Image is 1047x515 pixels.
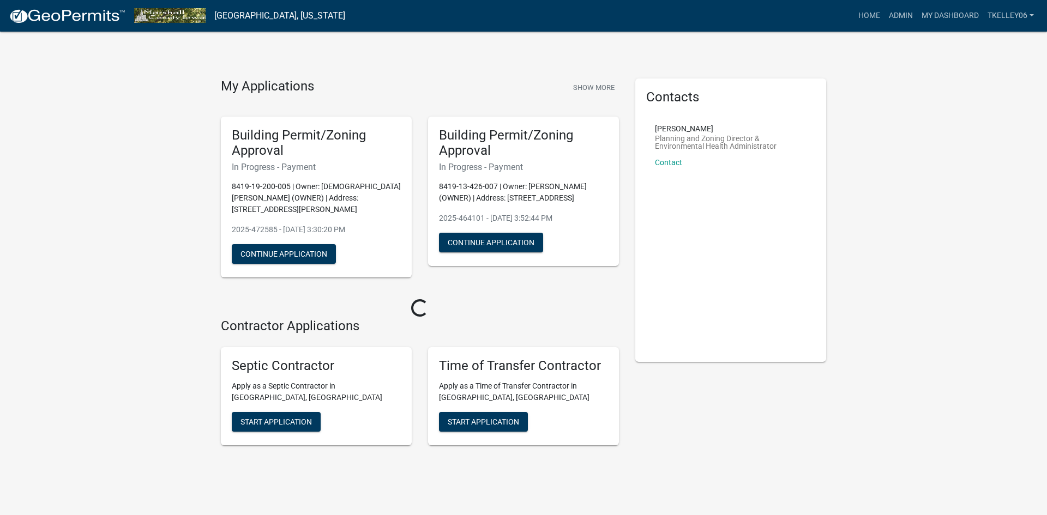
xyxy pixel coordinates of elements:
h5: Time of Transfer Contractor [439,358,608,374]
a: Admin [884,5,917,26]
span: Start Application [448,417,519,426]
a: [GEOGRAPHIC_DATA], [US_STATE] [214,7,345,25]
button: Continue Application [439,233,543,252]
a: Tkelley06 [983,5,1038,26]
wm-workflow-list-section: Contractor Applications [221,318,619,454]
p: 8419-19-200-005 | Owner: [DEMOGRAPHIC_DATA][PERSON_NAME] (OWNER) | Address: [STREET_ADDRESS][PERS... [232,181,401,215]
img: Marshall County, Iowa [134,8,206,23]
h5: Building Permit/Zoning Approval [232,128,401,159]
h4: Contractor Applications [221,318,619,334]
h5: Contacts [646,89,815,105]
a: Home [854,5,884,26]
p: Planning and Zoning Director & Environmental Health Administrator [655,135,807,150]
p: 2025-464101 - [DATE] 3:52:44 PM [439,213,608,224]
button: Start Application [232,412,321,432]
p: [PERSON_NAME] [655,125,807,132]
button: Show More [569,78,619,96]
p: Apply as a Time of Transfer Contractor in [GEOGRAPHIC_DATA], [GEOGRAPHIC_DATA] [439,380,608,403]
p: 8419-13-426-007 | Owner: [PERSON_NAME] (OWNER) | Address: [STREET_ADDRESS] [439,181,608,204]
h6: In Progress - Payment [439,162,608,172]
p: 2025-472585 - [DATE] 3:30:20 PM [232,224,401,235]
a: My Dashboard [917,5,983,26]
h6: In Progress - Payment [232,162,401,172]
span: Start Application [240,417,312,426]
p: Apply as a Septic Contractor in [GEOGRAPHIC_DATA], [GEOGRAPHIC_DATA] [232,380,401,403]
h4: My Applications [221,78,314,95]
h5: Septic Contractor [232,358,401,374]
button: Start Application [439,412,528,432]
h5: Building Permit/Zoning Approval [439,128,608,159]
a: Contact [655,158,682,167]
button: Continue Application [232,244,336,264]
